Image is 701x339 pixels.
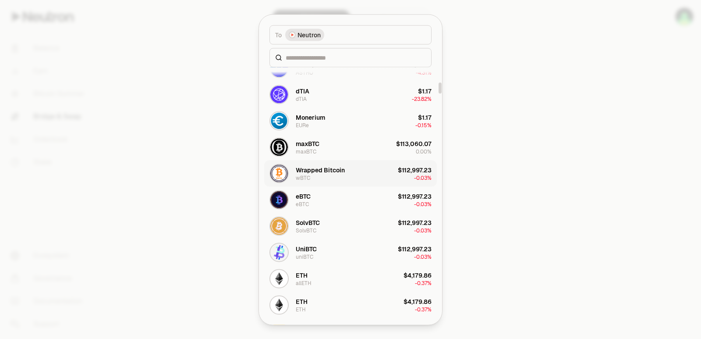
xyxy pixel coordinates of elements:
[275,30,282,39] span: To
[414,227,432,234] span: -0.03%
[296,279,312,286] div: allETH
[296,95,307,102] div: dTIA
[396,139,432,148] div: $113,060.07
[297,30,321,39] span: Neutron
[290,32,295,37] img: Neutron Logo
[296,165,345,174] div: Wrapped Bitcoin
[416,148,432,155] span: 0.00%
[296,174,310,181] div: wBTC
[264,107,437,134] button: EURe LogoMoneriumEURe$1.17-0.15%
[264,265,437,292] button: allETH LogoETHallETH$4,179.86-0.37%
[398,192,432,200] div: $112,997.23
[418,86,432,95] div: $1.17
[296,227,316,234] div: SolvBTC
[296,113,325,121] div: Monerium
[296,200,309,207] div: eBTC
[398,218,432,227] div: $112,997.23
[415,279,432,286] span: -0.37%
[264,292,437,318] button: ETH LogoETHETH$4,179.86-0.37%
[414,174,432,181] span: -0.03%
[415,306,432,313] span: -0.37%
[414,253,432,260] span: -0.03%
[270,296,288,314] img: ETH Logo
[296,148,316,155] div: maxBTC
[264,55,437,81] button: ASTRO LogoAstroport tokenASTRO$0.00-4.31%
[415,121,432,128] span: -0.15%
[270,191,288,208] img: eBTC Logo
[264,239,437,265] button: uniBTC LogoUniBTCuniBTC$112,997.23-0.03%
[296,139,319,148] div: maxBTC
[264,186,437,213] button: eBTC LogoeBTCeBTC$112,997.23-0.03%
[264,213,437,239] button: SolvBTC LogoSolvBTCSolvBTC$112,997.23-0.03%
[270,138,288,156] img: maxBTC Logo
[398,244,432,253] div: $112,997.23
[296,218,320,227] div: SolvBTC
[264,160,437,186] button: wBTC LogoWrapped BitcoinwBTC$112,997.23-0.03%
[404,297,432,306] div: $4,179.86
[405,323,432,332] div: $1,013.91
[296,306,306,313] div: ETH
[414,200,432,207] span: -0.03%
[296,121,309,128] div: EURe
[404,271,432,279] div: $4,179.86
[296,323,329,332] div: Axelar BNB
[296,86,309,95] div: dTIA
[296,69,313,76] div: ASTRO
[269,25,432,44] button: ToNeutron LogoNeutron
[270,164,288,182] img: wBTC Logo
[398,165,432,174] div: $112,997.23
[412,95,432,102] span: -23.82%
[296,244,317,253] div: UniBTC
[270,243,288,261] img: uniBTC Logo
[270,86,288,103] img: dTIA Logo
[264,134,437,160] button: maxBTC LogomaxBTCmaxBTC$113,060.070.00%
[418,113,432,121] div: $1.17
[296,271,308,279] div: ETH
[296,297,308,306] div: ETH
[296,253,313,260] div: uniBTC
[416,69,432,76] span: -4.31%
[270,112,288,129] img: EURe Logo
[264,81,437,107] button: dTIA LogodTIAdTIA$1.17-23.82%
[296,192,311,200] div: eBTC
[270,270,288,287] img: allETH Logo
[270,59,288,77] img: ASTRO Logo
[270,217,288,235] img: SolvBTC Logo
